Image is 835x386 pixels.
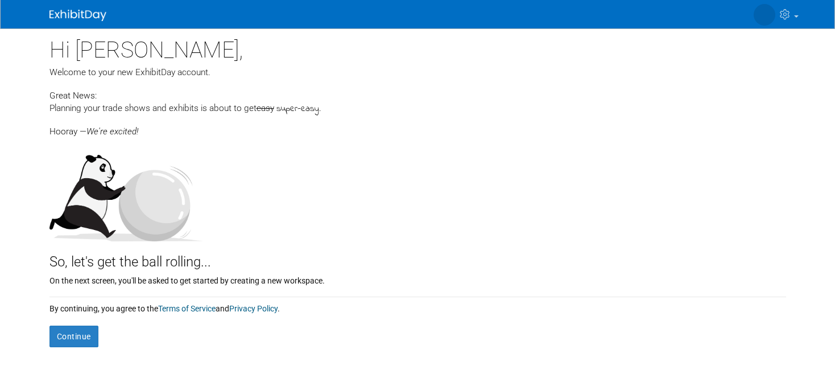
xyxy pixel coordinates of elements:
[49,272,786,286] div: On the next screen, you'll be asked to get started by creating a new workspace.
[276,102,319,116] span: super-easy
[49,116,786,138] div: Hooray —
[49,143,203,241] img: Let's get the ball rolling
[754,4,775,26] img: Donna Compton
[49,28,786,66] div: Hi [PERSON_NAME],
[49,89,786,102] div: Great News:
[86,126,138,137] span: We're excited!
[49,297,786,314] div: By continuing, you agree to the and .
[158,304,216,313] a: Terms of Service
[257,103,274,113] span: easy
[49,66,786,79] div: Welcome to your new ExhibitDay account.
[49,241,786,272] div: So, let's get the ball rolling...
[229,304,278,313] a: Privacy Policy
[49,326,98,347] button: Continue
[49,102,786,116] div: Planning your trade shows and exhibits is about to get .
[49,10,106,21] img: ExhibitDay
